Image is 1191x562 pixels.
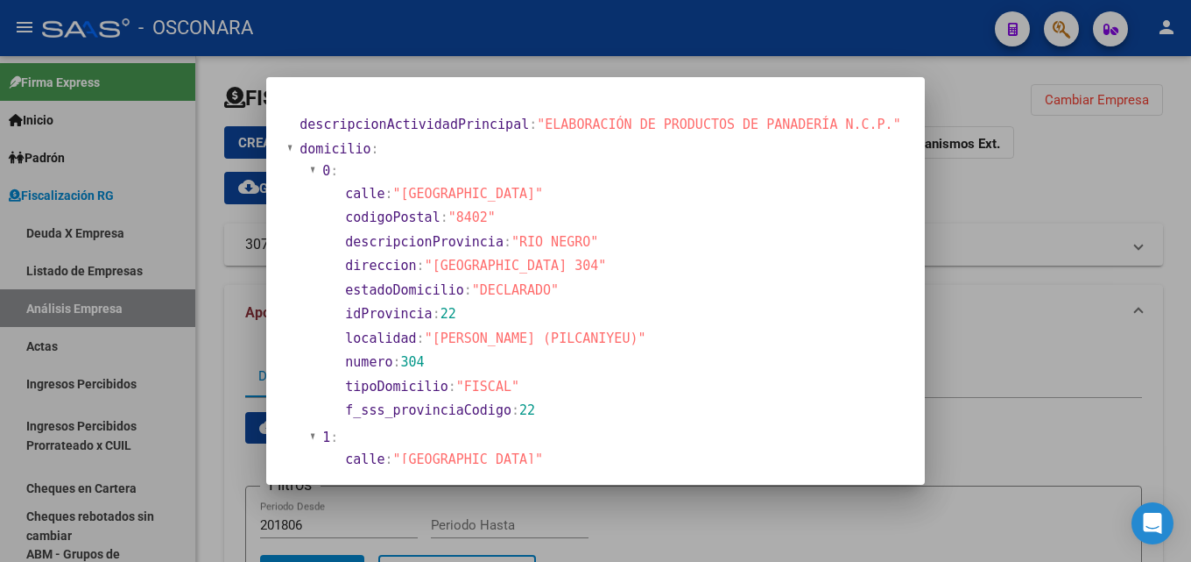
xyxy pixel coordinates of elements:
[472,282,559,298] span: "DECLARADO"
[345,210,440,225] span: codigoPostal
[401,354,425,370] span: 304
[393,186,544,202] span: "[GEOGRAPHIC_DATA]"
[393,452,544,467] span: "[GEOGRAPHIC_DATA]"
[511,402,519,418] span: :
[371,141,379,157] span: :
[300,141,370,157] span: domicilio
[1131,502,1173,544] div: Open Intercom Messenger
[345,354,392,370] span: numero
[456,379,519,395] span: "FISCAL"
[330,430,338,445] span: :
[345,379,448,395] span: tipoDomicilio
[511,234,598,250] span: "RIO NEGRO"
[464,282,472,298] span: :
[345,258,416,274] span: direccion
[417,331,425,346] span: :
[519,402,535,418] span: 22
[300,117,529,132] span: descripcionActividadPrincipal
[448,379,456,395] span: :
[330,163,338,179] span: :
[425,331,646,346] span: "[PERSON_NAME] (PILCANIYEU)"
[393,354,401,370] span: :
[322,430,330,445] span: 1
[529,117,537,132] span: :
[440,306,456,322] span: 22
[417,258,425,274] span: :
[384,452,392,467] span: :
[345,331,416,346] span: localidad
[384,186,392,202] span: :
[440,210,448,225] span: :
[345,402,511,418] span: f_sss_provinciaCodigo
[425,258,607,274] span: "[GEOGRAPHIC_DATA] 304"
[345,234,504,250] span: descripcionProvincia
[433,306,440,322] span: :
[322,163,330,179] span: 0
[345,306,432,322] span: idProvincia
[537,117,900,132] span: "ELABORACIÓN DE PRODUCTOS DE PANADERÍA N.C.P."
[345,452,384,467] span: calle
[345,282,463,298] span: estadoDomicilio
[345,186,384,202] span: calle
[504,234,511,250] span: :
[448,210,496,225] span: "8402"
